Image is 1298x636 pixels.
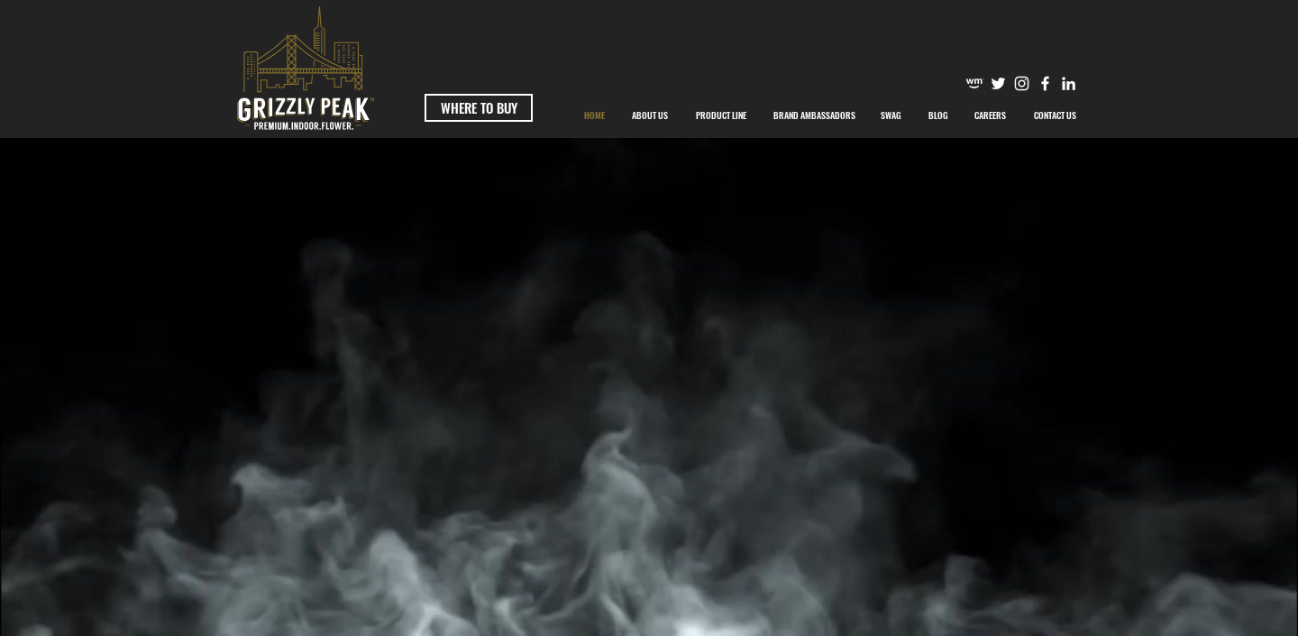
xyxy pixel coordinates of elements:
a: PRODUCT LINE [681,93,760,138]
img: weedmaps [965,74,984,93]
p: PRODUCT LINE [687,93,755,138]
a: SWAG [867,93,915,138]
a: CAREERS [961,93,1019,138]
img: Facebook [1036,74,1055,93]
svg: premium-indoor-flower [237,6,374,130]
p: SWAG [872,93,910,138]
span: WHERE TO BUY [441,98,517,117]
img: Instagram [1012,74,1031,93]
img: Likedin [1059,74,1078,93]
div: BRAND AMBASSADORS [760,93,867,138]
a: CONTACT US [1019,93,1090,138]
p: BRAND AMBASSADORS [764,93,864,138]
p: CAREERS [965,93,1015,138]
p: CONTACT US [1025,93,1085,138]
a: WHERE TO BUY [425,94,533,122]
p: BLOG [919,93,957,138]
img: Twitter [989,74,1008,93]
ul: Social Bar [965,74,1078,93]
a: ABOUT US [618,93,681,138]
a: HOME [570,93,618,138]
p: HOME [575,93,614,138]
a: BLOG [915,93,961,138]
nav: Site [570,93,1090,138]
p: ABOUT US [623,93,677,138]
